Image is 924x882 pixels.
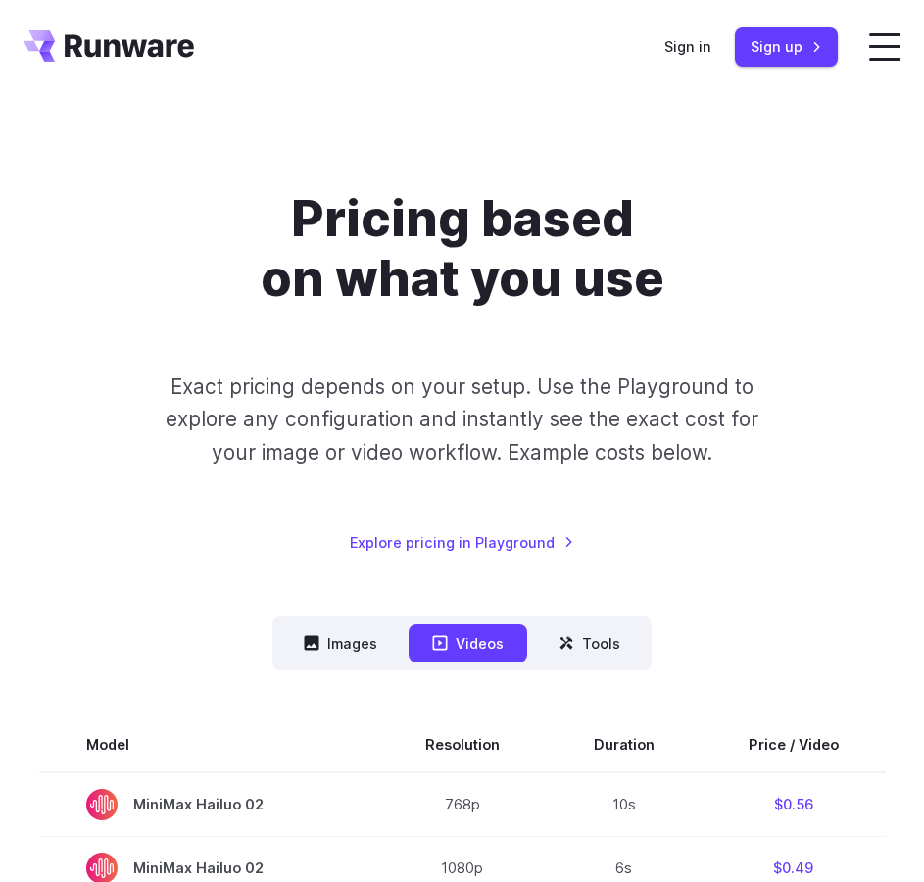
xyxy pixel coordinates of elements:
[547,772,702,837] td: 10s
[702,772,886,837] td: $0.56
[535,624,644,662] button: Tools
[378,772,547,837] td: 768p
[155,370,769,468] p: Exact pricing depends on your setup. Use the Playground to explore any configuration and instantl...
[280,624,401,662] button: Images
[547,717,702,772] th: Duration
[86,789,331,820] span: MiniMax Hailuo 02
[378,717,547,772] th: Resolution
[24,30,194,62] a: Go to /
[112,188,813,308] h1: Pricing based on what you use
[350,531,574,554] a: Explore pricing in Playground
[664,35,711,58] a: Sign in
[702,717,886,772] th: Price / Video
[39,717,378,772] th: Model
[735,27,838,66] a: Sign up
[409,624,527,662] button: Videos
